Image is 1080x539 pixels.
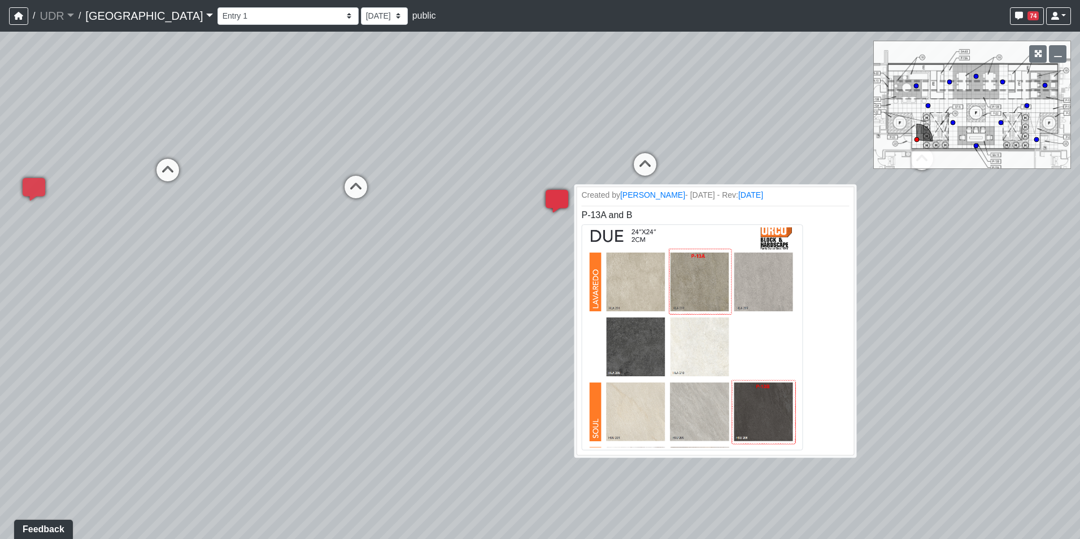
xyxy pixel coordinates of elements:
span: / [28,5,40,27]
img: pFyDgtzmL3U2ouSLGDnu7u.png [581,224,803,450]
a: [GEOGRAPHIC_DATA] [85,5,212,27]
span: P-13A and B [581,210,803,340]
a: [PERSON_NAME] [620,190,685,199]
a: [DATE] [738,190,763,199]
iframe: Ybug feedback widget [8,516,75,539]
a: UDR [40,5,73,27]
small: Created by - [DATE] - Rev: [581,189,849,201]
span: 74 [1027,11,1039,20]
button: 74 [1010,7,1044,25]
span: / [74,5,85,27]
span: public [412,11,436,20]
